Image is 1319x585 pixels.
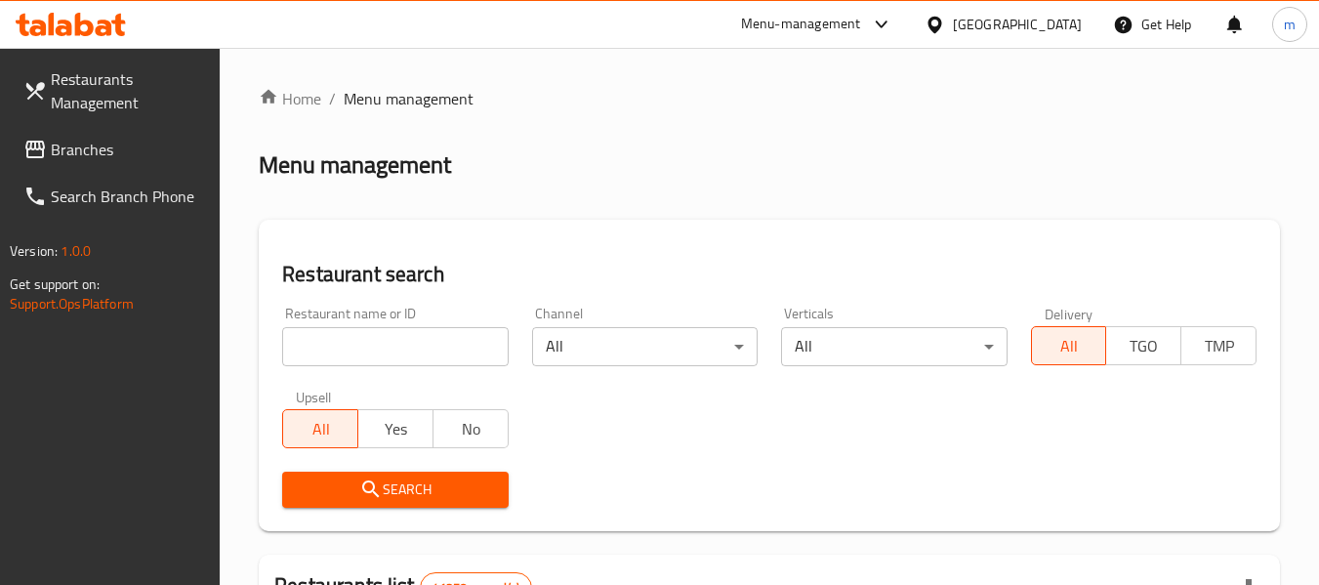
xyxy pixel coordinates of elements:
[298,478,492,502] span: Search
[1045,307,1093,320] label: Delivery
[1031,326,1107,365] button: All
[741,13,861,36] div: Menu-management
[366,415,426,443] span: Yes
[8,56,221,126] a: Restaurants Management
[282,472,508,508] button: Search
[296,390,332,403] label: Upsell
[259,149,451,181] h2: Menu management
[8,126,221,173] a: Branches
[10,291,134,316] a: Support.OpsPlatform
[1180,326,1257,365] button: TMP
[61,238,91,264] span: 1.0.0
[8,173,221,220] a: Search Branch Phone
[51,67,205,114] span: Restaurants Management
[1040,332,1099,360] span: All
[51,185,205,208] span: Search Branch Phone
[329,87,336,110] li: /
[532,327,758,366] div: All
[291,415,350,443] span: All
[1114,332,1174,360] span: TGO
[1284,14,1296,35] span: m
[10,238,58,264] span: Version:
[1189,332,1249,360] span: TMP
[1105,326,1181,365] button: TGO
[433,409,509,448] button: No
[51,138,205,161] span: Branches
[441,415,501,443] span: No
[344,87,474,110] span: Menu management
[953,14,1082,35] div: [GEOGRAPHIC_DATA]
[282,327,508,366] input: Search for restaurant name or ID..
[259,87,321,110] a: Home
[781,327,1007,366] div: All
[357,409,433,448] button: Yes
[282,260,1257,289] h2: Restaurant search
[259,87,1280,110] nav: breadcrumb
[10,272,100,297] span: Get support on:
[282,409,358,448] button: All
